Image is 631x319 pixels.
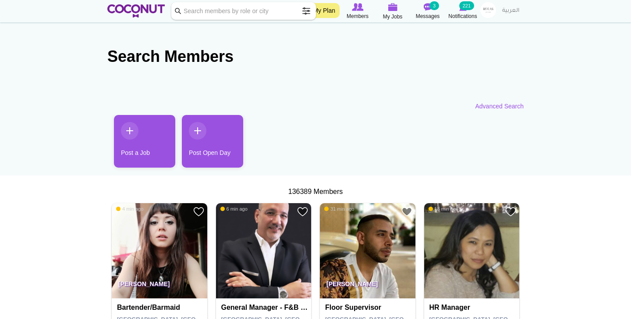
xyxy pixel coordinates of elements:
img: Notifications [459,3,467,11]
span: 18 min ago [429,206,458,212]
a: Post a Job [114,115,175,168]
a: Browse Members Members [340,2,375,21]
span: 31 min ago [324,206,354,212]
p: [PERSON_NAME] [112,274,207,298]
div: 136389 Members [107,187,524,197]
a: Add to Favourites [193,206,204,217]
small: 221 [459,1,474,10]
a: Post Open Day [182,115,243,168]
h4: Bartender/Barmaid [117,304,204,312]
a: العربية [498,2,524,20]
a: My Plan [308,3,340,18]
img: Browse Members [352,3,363,11]
a: Add to Favourites [297,206,308,217]
a: Messages Messages 3 [410,2,445,21]
span: Notifications [448,12,477,21]
li: 1 / 2 [107,115,169,174]
p: [PERSON_NAME] [320,274,415,298]
h4: General Manager - F&B director [221,304,308,312]
li: 2 / 2 [175,115,237,174]
input: Search members by role or city [171,2,316,20]
span: 6 min ago [220,206,248,212]
span: Messages [416,12,440,21]
img: My Jobs [388,3,397,11]
a: Advanced Search [475,102,524,111]
h4: Floor Supervisor [325,304,412,312]
a: My Jobs My Jobs [375,2,410,21]
h4: HR Manager [429,304,517,312]
img: Messages [423,3,432,11]
a: Add to Favourites [401,206,412,217]
span: My Jobs [383,12,403,21]
h2: Search Members [107,46,524,67]
span: 4 min ago [116,206,143,212]
a: Notifications Notifications 221 [445,2,480,21]
img: Home [107,4,165,18]
a: Add to Favourites [505,206,516,217]
span: Members [347,12,369,21]
small: 3 [429,1,439,10]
